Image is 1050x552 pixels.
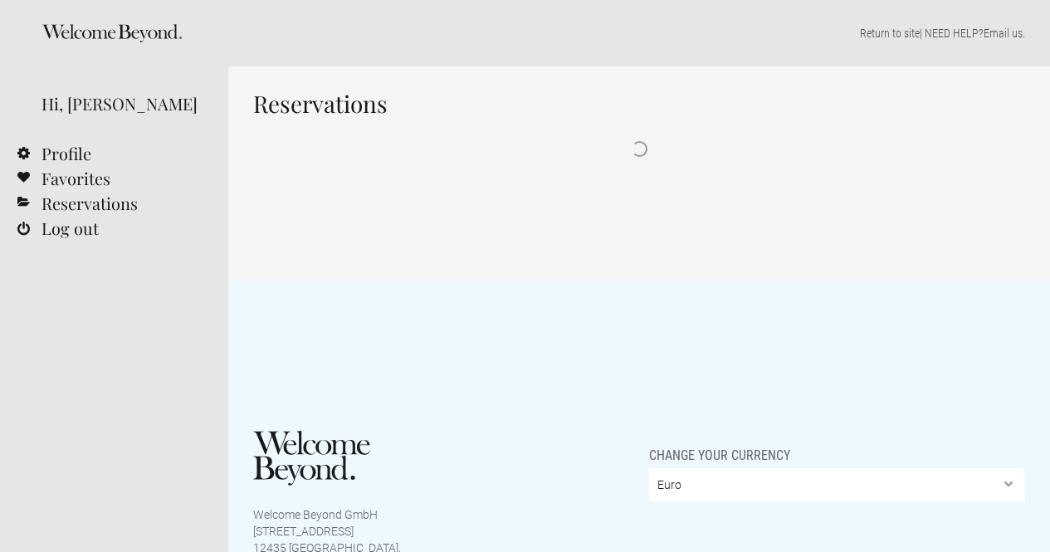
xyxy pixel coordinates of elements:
select: Change your currency [649,468,1025,501]
span: Change your currency [649,431,790,464]
div: Hi, [PERSON_NAME] [42,91,203,116]
a: Email us [984,27,1023,40]
img: Welcome Beyond [253,431,370,486]
a: Return to site [860,27,920,40]
h1: Reservations [253,91,1025,116]
p: | NEED HELP? . [253,25,1025,42]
